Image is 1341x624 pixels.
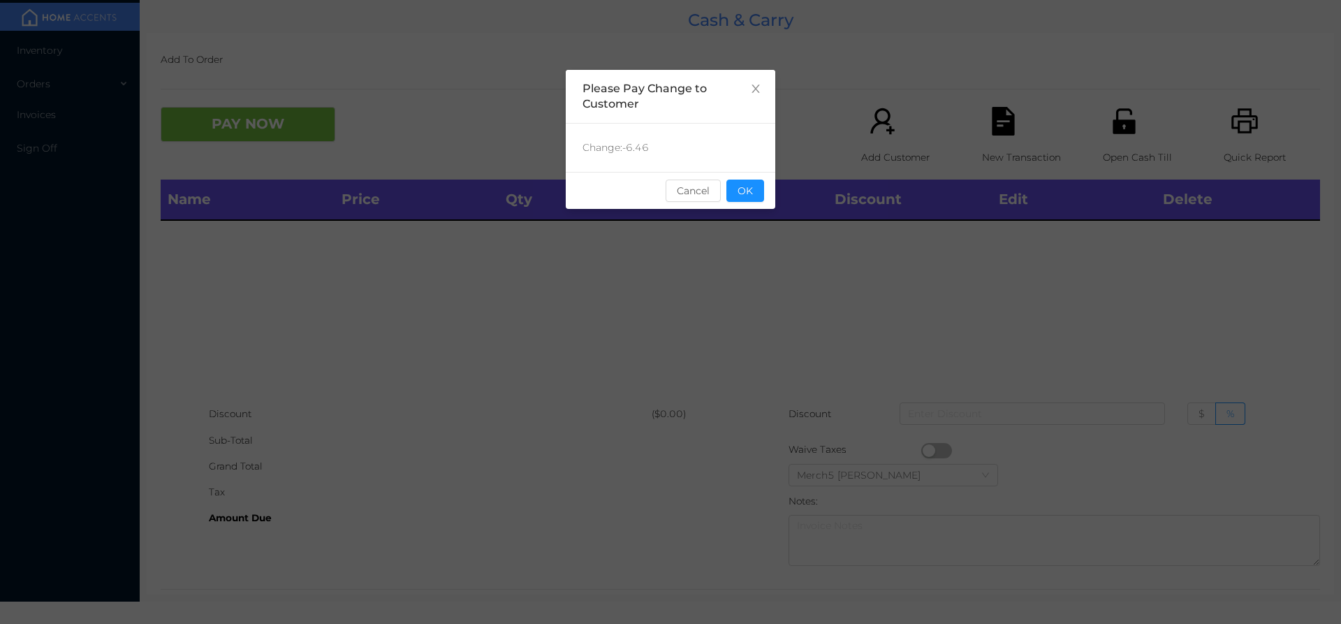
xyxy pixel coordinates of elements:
button: Cancel [666,180,721,202]
div: Change: -6.46 [566,124,775,172]
i: icon: close [750,83,761,94]
button: Close [736,70,775,109]
div: Please Pay Change to Customer [582,81,759,112]
button: OK [726,180,764,202]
